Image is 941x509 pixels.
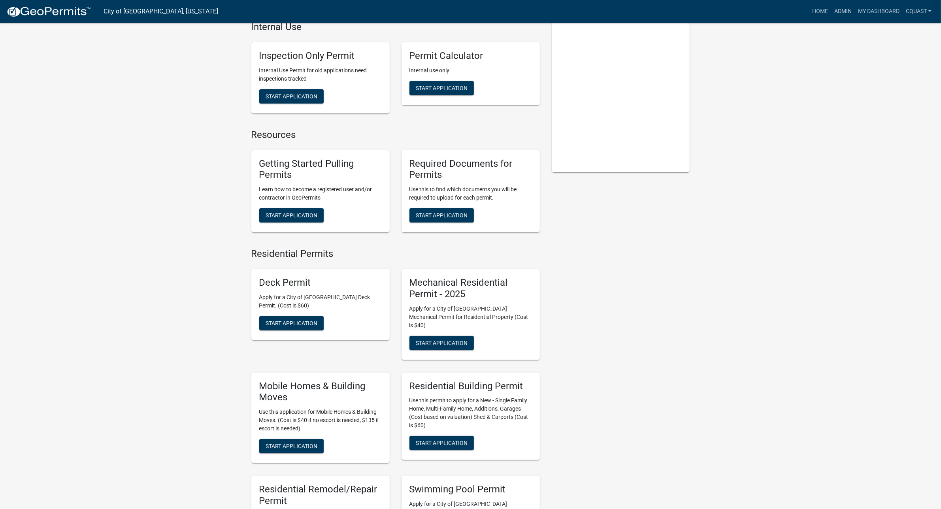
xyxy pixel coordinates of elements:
[266,443,317,449] span: Start Application
[409,185,532,202] p: Use this to find which documents you will be required to upload for each permit.
[409,381,532,392] h5: Residential Building Permit
[409,277,532,300] h5: Mechanical Residential Permit - 2025
[259,439,324,453] button: Start Application
[251,129,540,141] h4: Resources
[409,158,532,181] h5: Required Documents for Permits
[809,4,831,19] a: Home
[259,293,382,310] p: Apply for a City of [GEOGRAPHIC_DATA] Deck Permit. (Cost is $60)
[259,158,382,181] h5: Getting Started Pulling Permits
[831,4,855,19] a: Admin
[903,4,935,19] a: cquast
[409,208,474,222] button: Start Application
[409,336,474,350] button: Start Application
[266,320,317,326] span: Start Application
[259,316,324,330] button: Start Application
[409,484,532,495] h5: Swimming Pool Permit
[259,50,382,62] h5: Inspection Only Permit
[416,212,468,219] span: Start Application
[416,339,468,346] span: Start Application
[409,50,532,62] h5: Permit Calculator
[409,305,532,330] p: Apply for a City of [GEOGRAPHIC_DATA] Mechanical Permit for Residential Property (Cost is $40)
[409,396,532,430] p: Use this permit to apply for a New - Single Family Home, Multi-Family Home, Additions, Garages (C...
[259,277,382,288] h5: Deck Permit
[416,440,468,446] span: Start Application
[259,408,382,433] p: Use this application for Mobile Homes & Building Moves. (Cost is $40 if no escort is needed, $135...
[104,5,218,18] a: City of [GEOGRAPHIC_DATA], [US_STATE]
[259,484,382,507] h5: Residential Remodel/Repair Permit
[409,66,532,75] p: Internal use only
[266,212,317,219] span: Start Application
[266,93,317,99] span: Start Application
[251,21,540,33] h4: Internal Use
[416,85,468,91] span: Start Application
[855,4,903,19] a: My Dashboard
[409,436,474,450] button: Start Application
[259,208,324,222] button: Start Application
[259,66,382,83] p: Internal Use Permit for old applications need inspections tracked
[409,81,474,95] button: Start Application
[259,381,382,403] h5: Mobile Homes & Building Moves
[251,248,540,260] h4: Residential Permits
[259,89,324,104] button: Start Application
[259,185,382,202] p: Learn how to become a registered user and/or contractor in GeoPermits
